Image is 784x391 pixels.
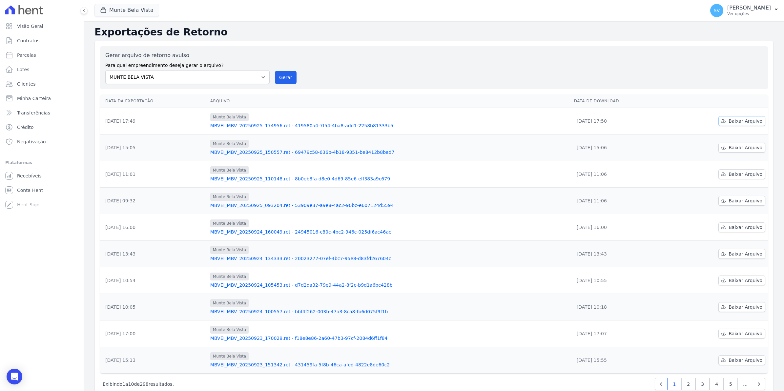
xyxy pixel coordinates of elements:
[718,196,765,206] a: Baixar Arquivo
[718,249,765,259] a: Baixar Arquivo
[718,116,765,126] a: Baixar Arquivo
[210,255,569,262] a: MBVEI_MBV_20250924_134333.ret - 20023277-07ef-4bc7-95e8-d83fd267604c
[705,1,784,20] button: SV [PERSON_NAME] Ver opções
[100,320,208,347] td: [DATE] 17:00
[100,267,208,294] td: [DATE] 10:54
[729,304,762,310] span: Baixar Arquivo
[105,51,270,59] label: Gerar arquivo de retorno avulso
[729,118,762,124] span: Baixar Arquivo
[100,108,208,134] td: [DATE] 17:49
[100,214,208,241] td: [DATE] 16:00
[210,282,569,288] a: MBVEI_MBV_20250924_105453.ret - d7d2da32-79e9-44a2-8f2c-b9d1a6bc428b
[3,184,81,197] a: Conta Hent
[571,161,668,188] td: [DATE] 11:06
[571,267,668,294] td: [DATE] 10:55
[100,94,208,108] th: Data da Exportação
[727,11,771,16] p: Ver opções
[729,197,762,204] span: Baixar Arquivo
[571,294,668,320] td: [DATE] 10:18
[128,381,134,387] span: 10
[718,355,765,365] a: Baixar Arquivo
[100,347,208,374] td: [DATE] 15:13
[100,161,208,188] td: [DATE] 11:01
[100,134,208,161] td: [DATE] 15:05
[17,23,43,30] span: Visão Geral
[7,369,22,384] div: Open Intercom Messenger
[571,94,668,108] th: Data de Download
[210,229,569,235] a: MBVEI_MBV_20250924_160049.ret - 24945016-c80c-4bc2-946c-025df6ac46ae
[718,276,765,285] a: Baixar Arquivo
[140,381,149,387] span: 298
[210,175,569,182] a: MBVEI_MBV_20250925_110148.ret - 8b0eb8fa-d8e0-4d69-85e6-eff383a9c679
[208,94,571,108] th: Arquivo
[710,378,724,390] a: 4
[17,95,51,102] span: Minha Carteira
[3,34,81,47] a: Contratos
[210,299,249,307] span: Munte Bela Vista
[718,329,765,339] a: Baixar Arquivo
[105,59,270,69] label: Para qual empreendimento deseja gerar o arquivo?
[729,224,762,231] span: Baixar Arquivo
[17,52,36,58] span: Parcelas
[571,347,668,374] td: [DATE] 15:55
[753,378,765,390] a: Next
[210,149,569,155] a: MBVEI_MBV_20250925_150557.ret - 69479c58-636b-4b18-9351-be8412b8bad7
[571,241,668,267] td: [DATE] 13:43
[210,273,249,280] span: Munte Bela Vista
[100,241,208,267] td: [DATE] 13:43
[729,357,762,363] span: Baixar Arquivo
[681,378,695,390] a: 2
[729,171,762,177] span: Baixar Arquivo
[714,8,720,13] span: SV
[729,144,762,151] span: Baixar Arquivo
[729,251,762,257] span: Baixar Arquivo
[724,378,738,390] a: 5
[17,81,35,87] span: Clientes
[17,110,50,116] span: Transferências
[3,92,81,105] a: Minha Carteira
[17,124,34,131] span: Crédito
[103,381,174,387] p: Exibindo a de resultados.
[210,122,569,129] a: MBVEI_MBV_20250925_174956.ret - 419580a4-7f54-4ba8-add1-2258b81333b5
[737,378,753,390] span: …
[571,108,668,134] td: [DATE] 17:50
[729,277,762,284] span: Baixar Arquivo
[94,4,159,16] button: Munte Bela Vista
[210,113,249,121] span: Munte Bela Vista
[729,330,762,337] span: Baixar Arquivo
[210,202,569,209] a: MBVEI_MBV_20250925_093204.ret - 53909e37-a9e8-4ac2-90bc-e607124d5594
[100,294,208,320] td: [DATE] 10:05
[17,173,42,179] span: Recebíveis
[3,135,81,148] a: Negativação
[3,77,81,91] a: Clientes
[210,193,249,201] span: Munte Bela Vista
[718,222,765,232] a: Baixar Arquivo
[210,140,249,148] span: Munte Bela Vista
[210,308,569,315] a: MBVEI_MBV_20250924_100557.ret - bbf4f262-003b-47a3-8ca8-fb6d075f9f1b
[210,335,569,341] a: MBVEI_MBV_20250923_170029.ret - f18e8e86-2a60-47b3-97cf-2084d6ff1f84
[275,71,297,84] button: Gerar
[3,20,81,33] a: Visão Geral
[3,169,81,182] a: Recebíveis
[100,188,208,214] td: [DATE] 09:32
[655,378,667,390] a: Previous
[727,5,771,11] p: [PERSON_NAME]
[718,169,765,179] a: Baixar Arquivo
[210,246,249,254] span: Munte Bela Vista
[571,320,668,347] td: [DATE] 17:07
[210,361,569,368] a: MBVEI_MBV_20250923_151342.ret - 431459fa-5f8b-46ca-afed-4822e8de60c2
[94,26,774,38] h2: Exportações de Retorno
[210,326,249,334] span: Munte Bela Vista
[17,37,39,44] span: Contratos
[571,134,668,161] td: [DATE] 15:06
[17,138,46,145] span: Negativação
[210,219,249,227] span: Munte Bela Vista
[210,352,249,360] span: Munte Bela Vista
[17,187,43,194] span: Conta Hent
[718,302,765,312] a: Baixar Arquivo
[3,121,81,134] a: Crédito
[718,143,765,153] a: Baixar Arquivo
[571,214,668,241] td: [DATE] 16:00
[695,378,710,390] a: 3
[667,378,681,390] a: 1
